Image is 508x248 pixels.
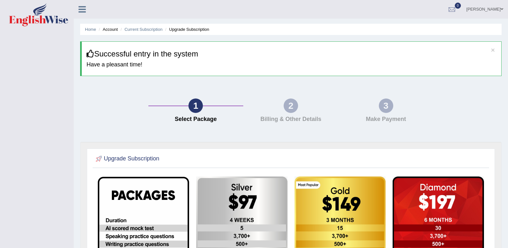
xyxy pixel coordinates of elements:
div: 2 [284,98,298,113]
h4: Have a pleasant time! [87,62,496,68]
li: Account [97,26,118,32]
h3: Successful entry in the system [87,50,496,58]
h2: Upgrade Subscription [94,154,159,164]
a: Current Subscription [124,27,162,32]
h4: Billing & Other Details [246,116,335,123]
button: × [491,47,495,53]
a: Home [85,27,96,32]
span: 0 [455,3,461,9]
h4: Select Package [152,116,240,123]
div: 3 [379,98,393,113]
div: 1 [188,98,203,113]
h4: Make Payment [342,116,430,123]
li: Upgrade Subscription [164,26,209,32]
